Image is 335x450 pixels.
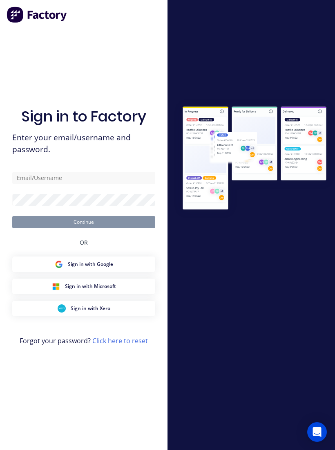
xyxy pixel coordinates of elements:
[65,283,116,290] span: Sign in with Microsoft
[174,99,335,219] img: Sign in
[20,336,148,346] span: Forgot your password?
[12,132,155,155] span: Enter your email/username and password.
[92,336,148,345] a: Click here to reset
[12,279,155,294] button: Microsoft Sign inSign in with Microsoft
[55,260,63,268] img: Google Sign in
[68,261,113,268] span: Sign in with Google
[58,304,66,313] img: Xero Sign in
[12,172,155,184] input: Email/Username
[7,7,68,23] img: Factory
[12,256,155,272] button: Google Sign inSign in with Google
[21,108,146,125] h1: Sign in to Factory
[52,282,60,290] img: Microsoft Sign in
[12,216,155,228] button: Continue
[307,422,327,442] div: Open Intercom Messenger
[71,305,110,312] span: Sign in with Xero
[80,228,88,256] div: OR
[12,301,155,316] button: Xero Sign inSign in with Xero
